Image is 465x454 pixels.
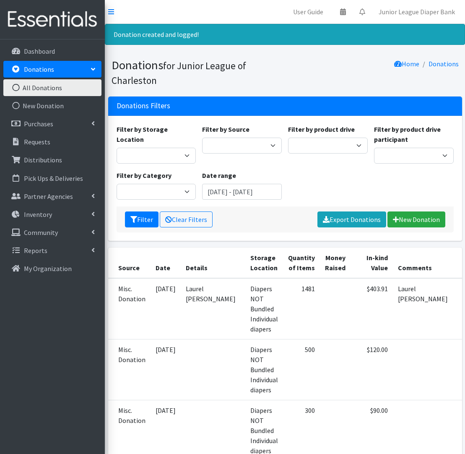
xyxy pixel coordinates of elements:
a: New Donation [3,97,101,114]
td: 1481 [283,278,320,339]
p: Requests [24,138,50,146]
p: Reports [24,246,47,255]
div: Donation created and logged! [105,24,465,45]
td: Misc. Donation [108,278,151,339]
a: Clear Filters [160,211,213,227]
a: Junior League Diaper Bank [372,3,462,20]
a: Community [3,224,101,241]
th: Quantity of Items [283,248,320,278]
a: All Donations [3,79,101,96]
th: Comments [393,248,457,278]
a: Donations [429,60,459,68]
a: Purchases [3,115,101,132]
a: Inventory [3,206,101,223]
th: Source [108,248,151,278]
p: Purchases [24,120,53,128]
label: Filter by Source [202,124,249,134]
a: Donations [3,61,101,78]
input: January 1, 2011 - December 31, 2011 [202,184,282,200]
a: Dashboard [3,43,101,60]
th: Money Raised [320,248,351,278]
a: Home [394,60,419,68]
p: Dashboard [24,47,55,55]
a: Partner Agencies [3,188,101,205]
td: $120.00 [351,339,393,400]
a: Pick Ups & Deliveries [3,170,101,187]
small: for Junior League of Charleston [112,60,246,86]
td: Misc. Donation [108,339,151,400]
a: Reports [3,242,101,259]
td: $403.91 [351,278,393,339]
p: Donations [24,65,54,73]
a: User Guide [286,3,330,20]
h1: Donations [112,58,282,87]
td: Diapers NOT Bundled Individual diapers [245,339,283,400]
label: Filter by Category [117,170,171,180]
button: Filter [125,211,158,227]
h3: Donations Filters [117,102,170,110]
td: Diapers NOT Bundled Individual diapers [245,278,283,339]
th: Date [151,248,181,278]
label: Date range [202,170,236,180]
p: Community [24,228,58,237]
a: My Organization [3,260,101,277]
th: Details [181,248,245,278]
p: My Organization [24,264,72,273]
p: Partner Agencies [24,192,73,201]
label: Filter by Storage Location [117,124,196,144]
a: Export Donations [317,211,386,227]
a: Distributions [3,151,101,168]
td: Laurel [PERSON_NAME] [181,278,245,339]
td: [DATE] [151,339,181,400]
label: Filter by product drive [288,124,355,134]
label: Filter by product drive participant [374,124,454,144]
p: Pick Ups & Deliveries [24,174,83,183]
img: HumanEssentials [3,5,101,34]
p: Inventory [24,210,52,219]
p: Distributions [24,156,62,164]
th: In-kind Value [351,248,393,278]
th: Storage Location [245,248,283,278]
a: Requests [3,133,101,150]
td: [DATE] [151,278,181,339]
td: 500 [283,339,320,400]
a: New Donation [387,211,445,227]
td: Laurel [PERSON_NAME] [393,278,457,339]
